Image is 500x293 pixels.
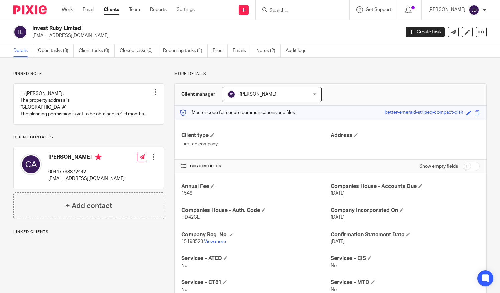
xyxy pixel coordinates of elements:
img: svg%3E [20,154,42,175]
h3: Client manager [181,91,215,98]
a: Create task [406,27,445,37]
h4: Services - MTD [331,279,480,286]
a: Client tasks (0) [79,44,115,57]
p: Pinned note [13,71,164,77]
a: Files [213,44,228,57]
p: More details [174,71,487,77]
a: Details [13,44,33,57]
span: No [331,263,337,268]
a: Recurring tasks (1) [163,44,208,57]
h2: Invest Ruby Limted [32,25,323,32]
img: svg%3E [227,90,235,98]
input: Search [269,8,329,14]
a: Clients [104,6,119,13]
span: [DATE] [331,191,345,196]
span: Get Support [366,7,391,12]
p: 00447798872442 [48,169,125,175]
a: Team [129,6,140,13]
a: View more [204,239,226,244]
p: Limited company [181,141,331,147]
h4: Company Reg. No. [181,231,331,238]
h4: [PERSON_NAME] [48,154,125,162]
a: Notes (2) [256,44,281,57]
img: svg%3E [13,25,27,39]
h4: Services - ATED [181,255,331,262]
a: Reports [150,6,167,13]
p: Linked clients [13,229,164,235]
span: No [181,287,187,292]
img: svg%3E [469,5,479,15]
h4: Companies House - Accounts Due [331,183,480,190]
h4: Company Incorporated On [331,207,480,214]
a: Email [83,6,94,13]
h4: Companies House - Auth. Code [181,207,331,214]
img: Pixie [13,5,47,14]
a: Work [62,6,73,13]
p: Client contacts [13,135,164,140]
p: [EMAIL_ADDRESS][DOMAIN_NAME] [48,175,125,182]
h4: Services - CT61 [181,279,331,286]
h4: CUSTOM FIELDS [181,164,331,169]
a: Open tasks (3) [38,44,74,57]
span: No [181,263,187,268]
span: [PERSON_NAME] [240,92,276,97]
span: HD42CE [181,215,200,220]
p: Master code for secure communications and files [180,109,295,116]
p: [EMAIL_ADDRESS][DOMAIN_NAME] [32,32,396,39]
h4: Confirmation Statement Date [331,231,480,238]
span: 15198523 [181,239,203,244]
div: better-emerald-striped-compact-disk [385,109,463,117]
span: [DATE] [331,239,345,244]
a: Emails [233,44,251,57]
p: [PERSON_NAME] [428,6,465,13]
a: Settings [177,6,195,13]
h4: Annual Fee [181,183,331,190]
h4: + Add contact [66,201,112,211]
i: Primary [95,154,102,160]
label: Show empty fields [419,163,458,170]
a: Closed tasks (0) [120,44,158,57]
span: 1548 [181,191,192,196]
h4: Services - CIS [331,255,480,262]
span: No [331,287,337,292]
h4: Address [331,132,480,139]
span: [DATE] [331,215,345,220]
h4: Client type [181,132,331,139]
a: Audit logs [286,44,311,57]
